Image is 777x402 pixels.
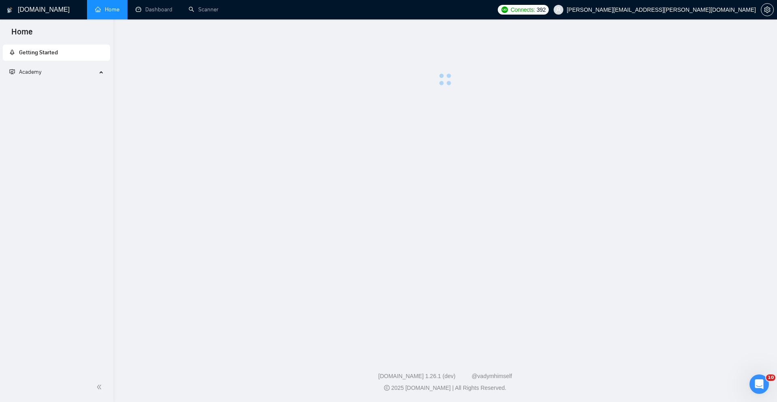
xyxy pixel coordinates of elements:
[761,6,774,13] a: setting
[766,374,775,381] span: 10
[556,7,561,13] span: user
[761,6,773,13] span: setting
[7,4,13,17] img: logo
[136,6,172,13] a: dashboardDashboard
[511,5,535,14] span: Connects:
[471,373,512,379] a: @vadymhimself
[9,49,15,55] span: rocket
[749,374,769,394] iframe: Intercom live chat
[384,385,390,391] span: copyright
[189,6,219,13] a: searchScanner
[761,3,774,16] button: setting
[96,383,104,391] span: double-left
[120,384,771,392] div: 2025 [DOMAIN_NAME] | All Rights Reserved.
[3,45,110,61] li: Getting Started
[95,6,119,13] a: homeHome
[378,373,456,379] a: [DOMAIN_NAME] 1.26.1 (dev)
[9,68,41,75] span: Academy
[537,5,546,14] span: 392
[5,26,39,43] span: Home
[19,68,41,75] span: Academy
[19,49,58,56] span: Getting Started
[501,6,508,13] img: upwork-logo.png
[9,69,15,75] span: fund-projection-screen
